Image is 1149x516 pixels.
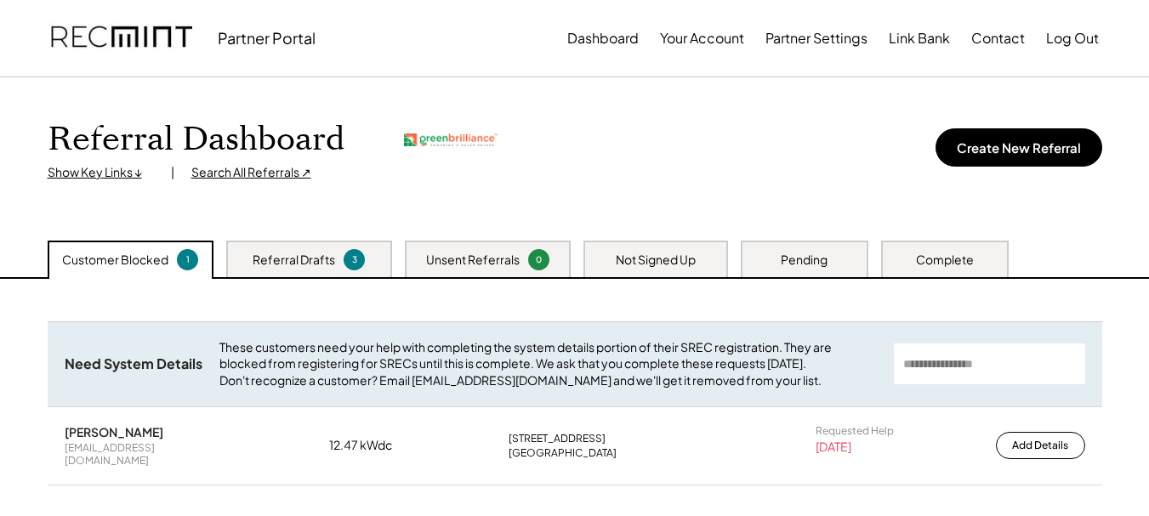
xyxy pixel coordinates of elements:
[531,253,547,266] div: 0
[346,253,362,266] div: 3
[48,120,344,160] h1: Referral Dashboard
[765,21,867,55] button: Partner Settings
[509,432,606,445] div: [STREET_ADDRESS]
[65,441,235,468] div: [EMAIL_ADDRESS][DOMAIN_NAME]
[191,164,311,181] div: Search All Referrals ↗
[816,439,851,456] div: [DATE]
[781,252,828,269] div: Pending
[426,252,520,269] div: Unsent Referrals
[1046,21,1099,55] button: Log Out
[509,446,617,460] div: [GEOGRAPHIC_DATA]
[816,424,894,438] div: Requested Help
[936,128,1102,167] button: Create New Referral
[616,252,696,269] div: Not Signed Up
[916,252,974,269] div: Complete
[219,339,877,389] div: These customers need your help with completing the system details portion of their SREC registrat...
[567,21,639,55] button: Dashboard
[889,21,950,55] button: Link Bank
[48,164,154,181] div: Show Key Links ↓
[329,437,414,454] div: 12.47 kWdc
[660,21,744,55] button: Your Account
[179,253,196,266] div: 1
[404,133,498,146] img: greenbrilliance.png
[65,424,163,439] div: [PERSON_NAME]
[171,164,174,181] div: |
[51,9,192,67] img: recmint-logotype%403x.png
[62,252,168,269] div: Customer Blocked
[996,432,1085,459] button: Add Details
[218,28,316,48] div: Partner Portal
[253,252,335,269] div: Referral Drafts
[971,21,1025,55] button: Contact
[65,355,202,373] div: Need System Details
